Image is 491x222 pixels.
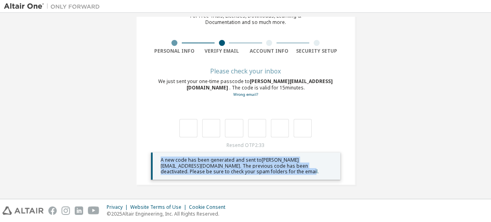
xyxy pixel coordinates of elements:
img: youtube.svg [88,206,99,215]
div: Verify Email [198,48,246,54]
div: Security Setup [293,48,340,54]
div: We just sent your one-time passcode to . The code is valid for 15 minutes. [151,78,340,98]
a: Go back to the registration form [233,92,258,97]
img: facebook.svg [48,206,57,215]
div: For Free Trials, Licenses, Downloads, Learning & Documentation and so much more. [190,13,301,26]
span: A new code has been generated and sent to [PERSON_NAME][EMAIL_ADDRESS][DOMAIN_NAME] . The previou... [161,157,319,175]
div: Privacy [107,204,130,210]
div: Account Info [246,48,293,54]
span: [PERSON_NAME][EMAIL_ADDRESS][DOMAIN_NAME] [187,78,333,91]
img: altair_logo.svg [2,206,44,215]
p: © 2025 Altair Engineering, Inc. All Rights Reserved. [107,210,230,217]
img: linkedin.svg [75,206,83,215]
div: Website Terms of Use [130,204,189,210]
div: Please check your inbox [151,69,340,73]
div: Cookie Consent [189,204,230,210]
img: Altair One [4,2,104,10]
div: Personal Info [151,48,199,54]
img: instagram.svg [62,206,70,215]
